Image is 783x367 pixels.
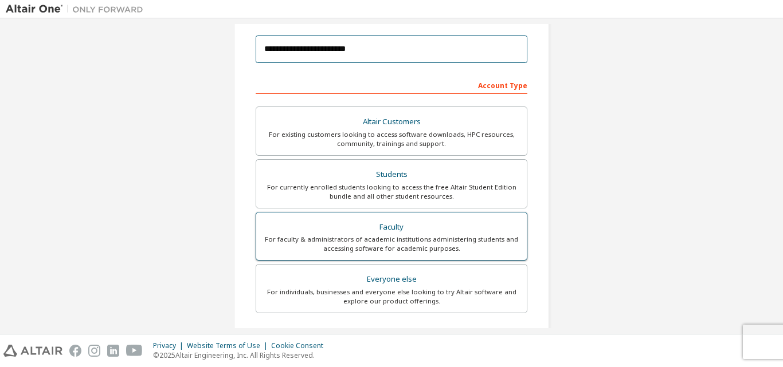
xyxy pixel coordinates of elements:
[263,235,520,253] div: For faculty & administrators of academic institutions administering students and accessing softwa...
[107,345,119,357] img: linkedin.svg
[88,345,100,357] img: instagram.svg
[6,3,149,15] img: Altair One
[69,345,81,357] img: facebook.svg
[263,167,520,183] div: Students
[263,219,520,235] div: Faculty
[263,183,520,201] div: For currently enrolled students looking to access the free Altair Student Edition bundle and all ...
[256,76,527,94] div: Account Type
[153,341,187,350] div: Privacy
[271,341,330,350] div: Cookie Consent
[263,287,520,306] div: For individuals, businesses and everyone else looking to try Altair software and explore our prod...
[187,341,271,350] div: Website Terms of Use
[126,345,143,357] img: youtube.svg
[263,271,520,287] div: Everyone else
[263,130,520,148] div: For existing customers looking to access software downloads, HPC resources, community, trainings ...
[263,114,520,130] div: Altair Customers
[3,345,62,357] img: altair_logo.svg
[153,350,330,360] p: © 2025 Altair Engineering, Inc. All Rights Reserved.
